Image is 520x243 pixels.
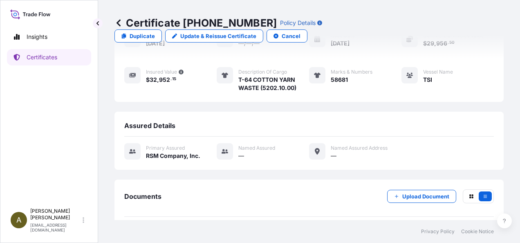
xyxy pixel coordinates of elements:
span: Named Assured [238,145,275,151]
span: Named Assured Address [331,145,388,151]
a: Certificates [7,49,91,65]
p: [EMAIL_ADDRESS][DOMAIN_NAME] [30,223,81,232]
p: Insights [27,33,47,41]
span: Primary assured [146,145,185,151]
span: Description of cargo [238,69,287,75]
a: Insights [7,29,91,45]
span: 58681 [331,76,348,84]
span: Assured Details [124,122,175,130]
span: 15 [172,78,176,81]
span: Documents [124,192,161,200]
span: RSM Company, Inc. [146,152,200,160]
span: — [331,152,336,160]
p: Duplicate [130,32,155,40]
span: Vessel Name [423,69,453,75]
span: Marks & Numbers [331,69,372,75]
p: Cancel [282,32,300,40]
button: Cancel [267,29,307,43]
p: Upload Document [402,192,449,200]
a: Update & Reissue Certificate [165,29,263,43]
p: [PERSON_NAME] [PERSON_NAME] [30,208,81,221]
p: Policy Details [280,19,316,27]
button: Upload Document [387,190,456,203]
span: Insured Value [146,69,177,75]
span: — [238,152,244,160]
span: TSI [423,76,432,84]
p: Certificate [PHONE_NUMBER] [114,16,277,29]
span: A [16,216,21,224]
p: Certificates [27,53,57,61]
a: Privacy Policy [421,228,455,235]
span: T-64 COTTON YARN WASTE (5202.10.00) [238,76,309,92]
a: Duplicate [114,29,162,43]
a: Cookie Notice [461,228,494,235]
span: . [170,78,172,81]
span: 32 [150,77,157,83]
span: $ [146,77,150,83]
span: 952 [159,77,170,83]
p: Update & Reissue Certificate [180,32,256,40]
span: , [157,77,159,83]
